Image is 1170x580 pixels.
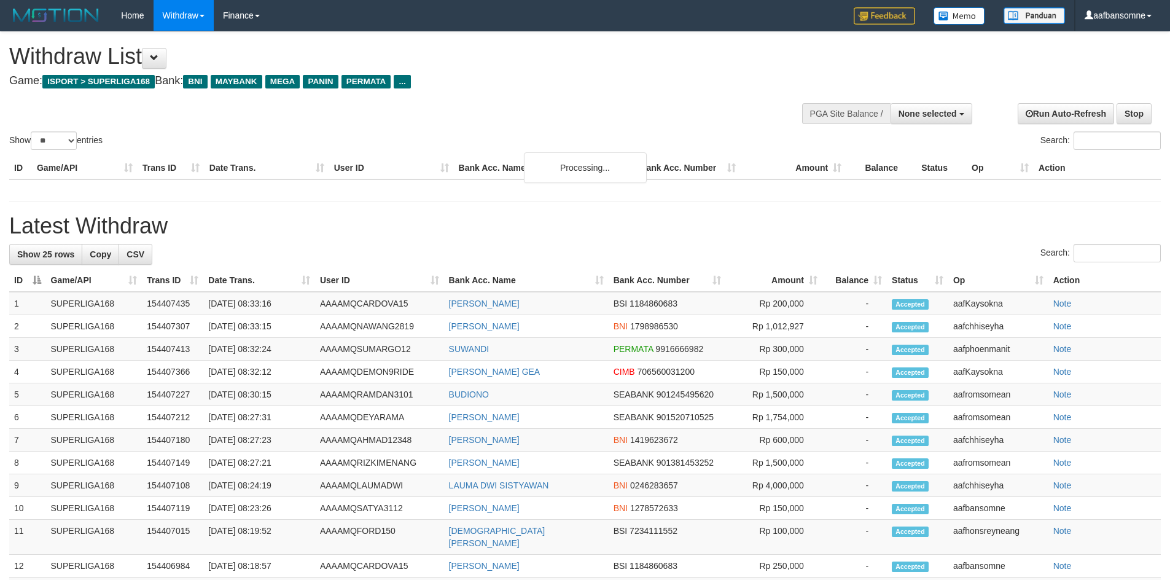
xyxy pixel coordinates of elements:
[9,44,768,69] h1: Withdraw List
[630,503,678,513] span: Copy 1278572633 to clipboard
[726,292,822,315] td: Rp 200,000
[9,244,82,265] a: Show 25 rows
[315,383,444,406] td: AAAAMQRAMDAN3101
[203,474,315,497] td: [DATE] 08:24:19
[203,315,315,338] td: [DATE] 08:33:15
[203,555,315,578] td: [DATE] 08:18:57
[9,292,46,315] td: 1
[142,269,203,292] th: Trans ID: activate to sort column ascending
[892,436,929,446] span: Accepted
[614,390,654,399] span: SEABANK
[726,555,822,578] td: Rp 250,000
[142,520,203,555] td: 154407015
[726,269,822,292] th: Amount: activate to sort column ascending
[203,269,315,292] th: Date Trans.: activate to sort column ascending
[846,157,916,179] th: Balance
[802,103,891,124] div: PGA Site Balance /
[42,75,155,88] span: ISPORT > SUPERLIGA168
[614,458,654,468] span: SEABANK
[449,458,520,468] a: [PERSON_NAME]
[449,561,520,571] a: [PERSON_NAME]
[1053,503,1072,513] a: Note
[822,474,887,497] td: -
[1053,561,1072,571] a: Note
[1053,299,1072,308] a: Note
[315,269,444,292] th: User ID: activate to sort column ascending
[142,497,203,520] td: 154407119
[892,345,929,355] span: Accepted
[1053,344,1072,354] a: Note
[127,249,144,259] span: CSV
[948,269,1048,292] th: Op: activate to sort column ascending
[341,75,391,88] span: PERMATA
[630,435,678,445] span: Copy 1419623672 to clipboard
[822,429,887,452] td: -
[892,458,929,469] span: Accepted
[609,269,727,292] th: Bank Acc. Number: activate to sort column ascending
[46,474,142,497] td: SUPERLIGA168
[449,435,520,445] a: [PERSON_NAME]
[638,367,695,377] span: Copy 706560031200 to clipboard
[203,338,315,361] td: [DATE] 08:32:24
[726,315,822,338] td: Rp 1,012,927
[948,497,1048,520] td: aafbansomne
[948,383,1048,406] td: aafromsomean
[1053,435,1072,445] a: Note
[449,526,545,548] a: [DEMOGRAPHIC_DATA][PERSON_NAME]
[614,480,628,490] span: BNI
[822,497,887,520] td: -
[822,292,887,315] td: -
[948,429,1048,452] td: aafchhiseyha
[614,299,628,308] span: BSI
[9,338,46,361] td: 3
[887,269,948,292] th: Status: activate to sort column ascending
[614,561,628,571] span: BSI
[9,157,32,179] th: ID
[142,292,203,315] td: 154407435
[1018,103,1114,124] a: Run Auto-Refresh
[892,504,929,514] span: Accepted
[9,406,46,429] td: 6
[46,429,142,452] td: SUPERLIGA168
[635,157,741,179] th: Bank Acc. Number
[142,406,203,429] td: 154407212
[614,526,628,536] span: BSI
[9,6,103,25] img: MOTION_logo.png
[1040,244,1161,262] label: Search:
[1053,390,1072,399] a: Note
[315,338,444,361] td: AAAAMQSUMARGO12
[726,338,822,361] td: Rp 300,000
[315,520,444,555] td: AAAAMQFORD150
[822,383,887,406] td: -
[655,344,703,354] span: Copy 9916666982 to clipboard
[630,561,677,571] span: Copy 1184860683 to clipboard
[119,244,152,265] a: CSV
[614,435,628,445] span: BNI
[1074,244,1161,262] input: Search:
[142,429,203,452] td: 154407180
[203,406,315,429] td: [DATE] 08:27:31
[46,315,142,338] td: SUPERLIGA168
[892,299,929,310] span: Accepted
[46,555,142,578] td: SUPERLIGA168
[614,344,653,354] span: PERMATA
[614,367,635,377] span: CIMB
[630,526,677,536] span: Copy 7234111552 to clipboard
[315,361,444,383] td: AAAAMQDEMON9RIDE
[892,413,929,423] span: Accepted
[449,412,520,422] a: [PERSON_NAME]
[9,214,1161,238] h1: Latest Withdraw
[46,497,142,520] td: SUPERLIGA168
[726,406,822,429] td: Rp 1,754,000
[916,157,967,179] th: Status
[1053,526,1072,536] a: Note
[1004,7,1065,24] img: panduan.png
[822,338,887,361] td: -
[142,338,203,361] td: 154407413
[892,390,929,401] span: Accepted
[449,321,520,331] a: [PERSON_NAME]
[1053,367,1072,377] a: Note
[822,361,887,383] td: -
[46,292,142,315] td: SUPERLIGA168
[726,474,822,497] td: Rp 4,000,000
